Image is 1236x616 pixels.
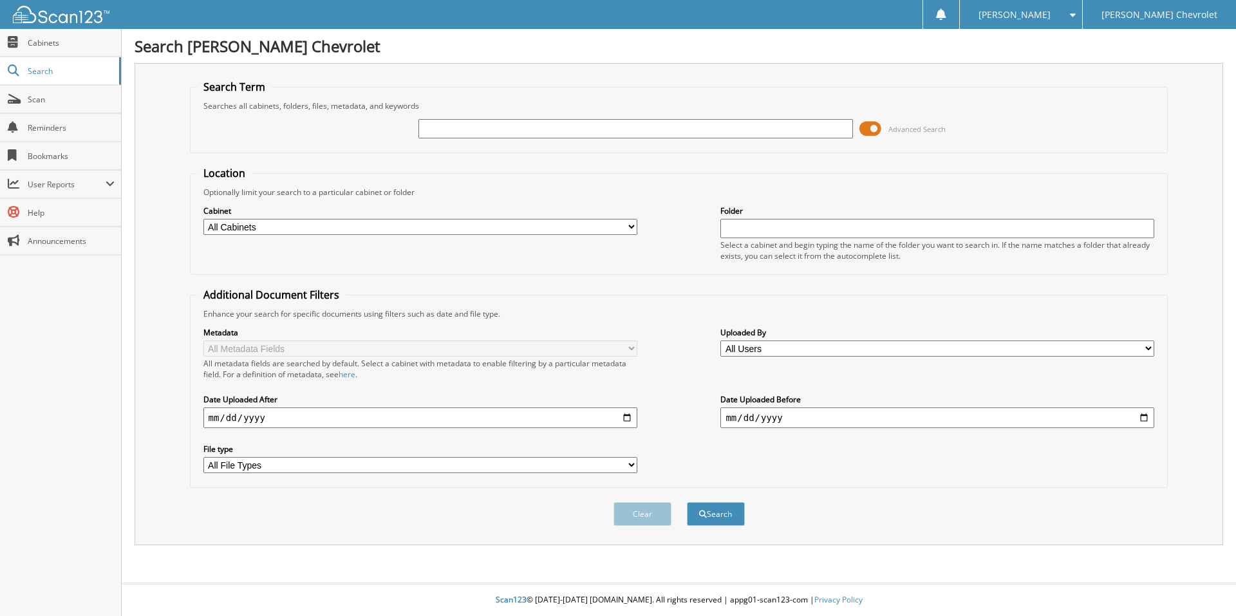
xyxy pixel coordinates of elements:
[197,187,1161,198] div: Optionally limit your search to a particular cabinet or folder
[203,394,637,405] label: Date Uploaded After
[720,407,1154,428] input: end
[197,288,346,302] legend: Additional Document Filters
[814,594,863,605] a: Privacy Policy
[720,327,1154,338] label: Uploaded By
[13,6,109,23] img: scan123-logo-white.svg
[28,66,113,77] span: Search
[613,502,671,526] button: Clear
[122,584,1236,616] div: © [DATE]-[DATE] [DOMAIN_NAME]. All rights reserved | appg01-scan123-com |
[203,358,637,380] div: All metadata fields are searched by default. Select a cabinet with metadata to enable filtering b...
[203,327,637,338] label: Metadata
[1101,11,1217,19] span: [PERSON_NAME] Chevrolet
[135,35,1223,57] h1: Search [PERSON_NAME] Chevrolet
[496,594,527,605] span: Scan123
[203,205,637,216] label: Cabinet
[888,124,946,134] span: Advanced Search
[28,236,115,247] span: Announcements
[28,151,115,162] span: Bookmarks
[28,207,115,218] span: Help
[28,37,115,48] span: Cabinets
[720,239,1154,261] div: Select a cabinet and begin typing the name of the folder you want to search in. If the name match...
[197,100,1161,111] div: Searches all cabinets, folders, files, metadata, and keywords
[197,166,252,180] legend: Location
[339,369,355,380] a: here
[203,407,637,428] input: start
[687,502,745,526] button: Search
[197,80,272,94] legend: Search Term
[197,308,1161,319] div: Enhance your search for specific documents using filters such as date and file type.
[28,122,115,133] span: Reminders
[979,11,1051,19] span: [PERSON_NAME]
[203,443,637,454] label: File type
[28,179,106,190] span: User Reports
[720,205,1154,216] label: Folder
[28,94,115,105] span: Scan
[720,394,1154,405] label: Date Uploaded Before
